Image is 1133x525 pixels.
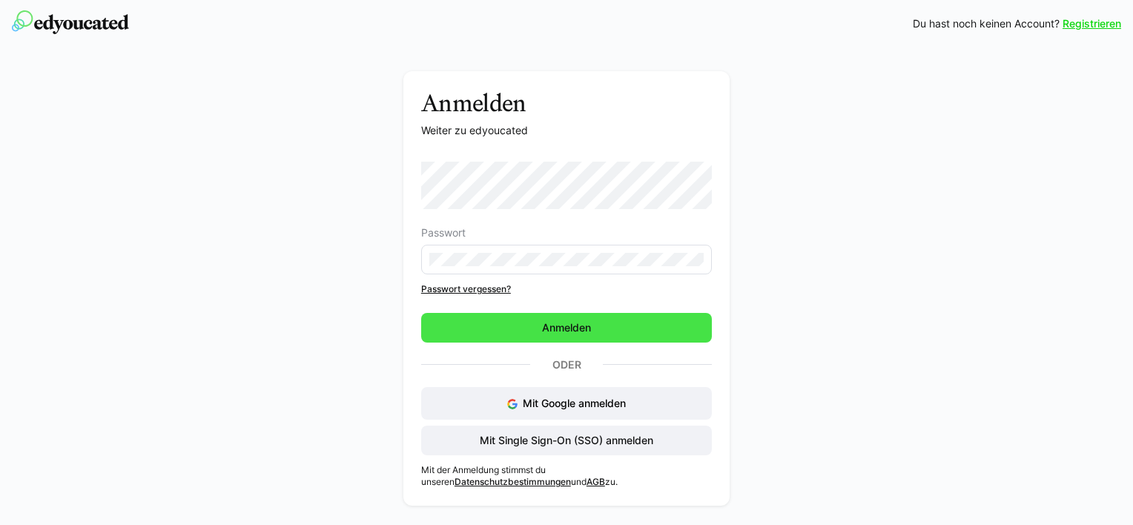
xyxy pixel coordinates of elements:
[421,464,712,488] p: Mit der Anmeldung stimmst du unseren und zu.
[421,283,712,295] a: Passwort vergessen?
[421,227,466,239] span: Passwort
[421,89,712,117] h3: Anmelden
[523,397,626,409] span: Mit Google anmelden
[421,387,712,420] button: Mit Google anmelden
[421,313,712,343] button: Anmelden
[913,16,1060,31] span: Du hast noch keinen Account?
[1063,16,1121,31] a: Registrieren
[421,426,712,455] button: Mit Single Sign-On (SSO) anmelden
[540,320,593,335] span: Anmelden
[587,476,605,487] a: AGB
[455,476,571,487] a: Datenschutzbestimmungen
[530,354,603,375] p: Oder
[12,10,129,34] img: edyoucated
[478,433,655,448] span: Mit Single Sign-On (SSO) anmelden
[421,123,712,138] p: Weiter zu edyoucated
